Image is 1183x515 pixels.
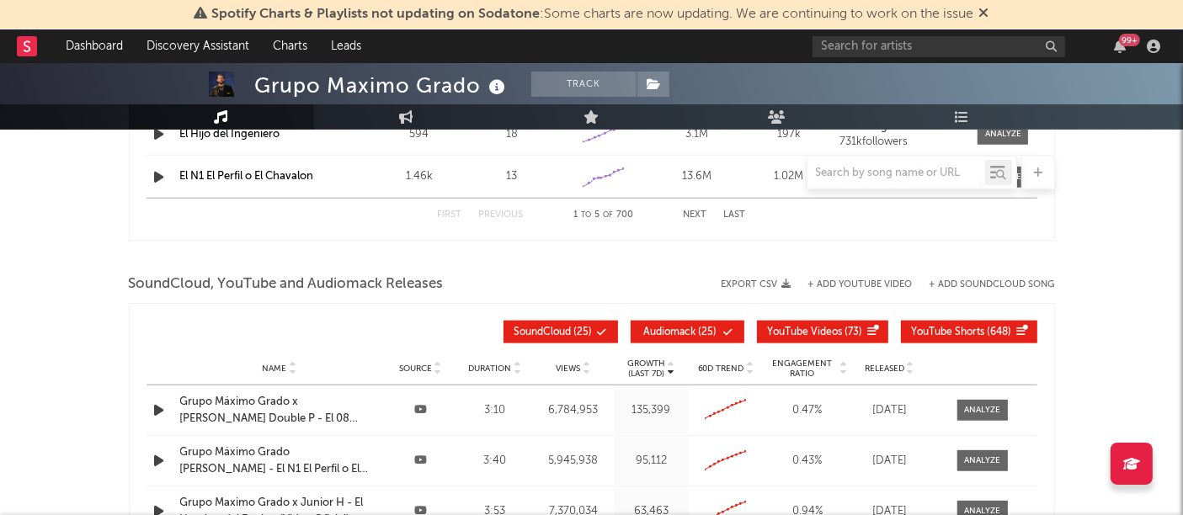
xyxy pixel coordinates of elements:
span: of [603,211,613,219]
button: + Add SoundCloud Song [930,280,1055,289]
button: Export CSV [722,279,791,289]
div: [DATE] [856,402,924,419]
button: Last [724,210,746,220]
button: YouTube Shorts(648) [901,321,1037,343]
button: Audiomack(25) [631,321,744,343]
button: YouTube Videos(73) [757,321,888,343]
div: 6,784,953 [536,402,610,419]
div: 135,399 [618,402,685,419]
span: Name [262,364,286,374]
span: ( 25 ) [642,327,719,337]
button: Track [531,72,637,97]
div: 594 [377,126,461,143]
div: 731k followers [839,136,966,148]
div: Grupo Maximo Grado [255,72,510,99]
span: Duration [468,364,511,374]
span: Dismiss [979,8,989,21]
div: 99 + [1119,34,1140,46]
div: [DATE] [856,453,924,470]
a: El Hijo del Ingeniero [180,129,280,140]
input: Search for artists [813,36,1065,57]
span: Spotify Charts & Playlists not updating on Sodatone [212,8,541,21]
button: SoundCloud(25) [504,321,618,343]
button: + Add SoundCloud Song [913,280,1055,289]
span: YouTube Videos [768,327,843,337]
a: Grupo Máximo Grado x [PERSON_NAME] Double P - El 08 (Video Oficial) [180,394,379,427]
div: 197k [747,126,831,143]
a: Dashboard [54,29,135,63]
span: SoundCloud [514,327,572,337]
span: ( 648 ) [912,327,1012,337]
strong: maximogradooficial [839,121,941,132]
span: to [581,211,591,219]
div: 3:10 [462,402,529,419]
div: 95,112 [618,453,685,470]
span: Source [399,364,432,374]
button: First [438,210,462,220]
div: 0.47 % [768,402,848,419]
a: Discovery Assistant [135,29,261,63]
a: Grupo Máximo Grado [PERSON_NAME] - El N1 El Perfil o El Chavalón (Video Oficial) [180,444,379,477]
div: 3:40 [462,453,529,470]
div: + Add YouTube Video [791,280,913,289]
p: (Last 7d) [627,369,665,379]
button: Next [684,210,707,220]
div: 1 5 700 [557,205,650,226]
span: : Some charts are now updating. We are continuing to work on the issue [212,8,974,21]
button: 99+ [1114,40,1126,53]
span: SoundCloud, YouTube and Audiomack Releases [129,274,444,295]
span: Audiomack [643,327,695,337]
a: Charts [261,29,319,63]
button: Previous [479,210,524,220]
div: 0.43 % [768,453,848,470]
div: 18 [470,126,554,143]
span: ( 25 ) [514,327,593,337]
span: Views [556,364,580,374]
div: 3.1M [654,126,738,143]
span: ( 73 ) [768,327,863,337]
div: 5,945,938 [536,453,610,470]
span: YouTube Shorts [912,327,985,337]
span: Engagement Ratio [768,358,838,379]
button: + Add YouTube Video [808,280,913,289]
span: Released [865,364,904,374]
p: Growth [627,358,665,369]
a: Leads [319,29,373,63]
input: Search by song name or URL [807,167,985,180]
span: 60D Trend [698,364,744,374]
